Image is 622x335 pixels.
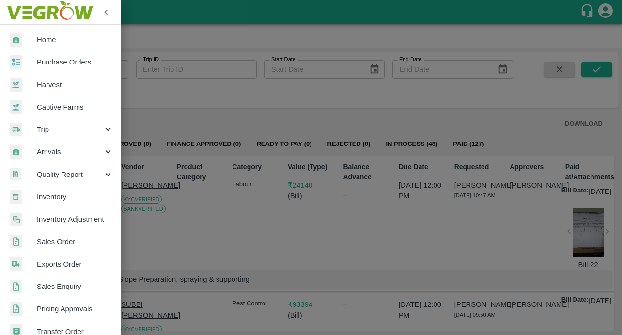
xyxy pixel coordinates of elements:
[10,235,22,249] img: sales
[10,100,22,114] img: harvest
[37,124,103,135] span: Trip
[10,280,22,294] img: sales
[37,259,113,270] span: Exports Order
[10,33,22,47] img: whArrival
[10,257,22,271] img: shipments
[10,145,22,159] img: whArrival
[37,303,113,314] span: Pricing Approvals
[10,212,22,226] img: inventory
[10,78,22,92] img: harvest
[37,169,103,180] span: Quality Report
[10,123,22,137] img: delivery
[10,190,22,204] img: whInventory
[37,214,113,224] span: Inventory Adjustment
[10,55,22,69] img: reciept
[37,281,113,292] span: Sales Enquiry
[10,302,22,316] img: sales
[37,146,103,157] span: Arrivals
[37,237,113,247] span: Sales Order
[37,80,113,90] span: Harvest
[37,191,113,202] span: Inventory
[37,57,113,67] span: Purchase Orders
[37,102,113,112] span: Captive Farms
[10,168,21,180] img: qualityReport
[37,34,113,45] span: Home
